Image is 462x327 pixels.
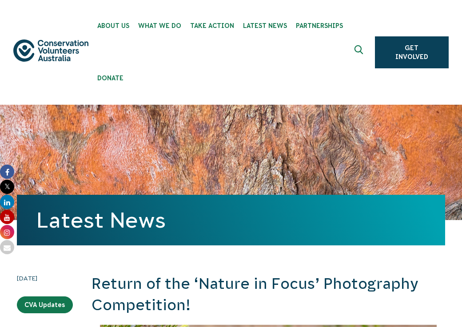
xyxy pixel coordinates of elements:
span: Donate [97,75,123,82]
a: CVA Updates [17,296,73,313]
span: Take Action [190,22,234,29]
span: Partnerships [296,22,343,29]
a: Get Involved [375,36,449,68]
h2: Return of the ‘Nature in Focus’ Photography Competition! [92,273,445,315]
a: Latest News [36,208,166,232]
span: Expand search box [354,45,365,59]
img: logo.svg [13,39,88,61]
span: Latest News [243,22,287,29]
time: [DATE] [17,273,73,283]
button: Expand search box Close search box [349,42,370,63]
span: About Us [97,22,129,29]
span: What We Do [138,22,181,29]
